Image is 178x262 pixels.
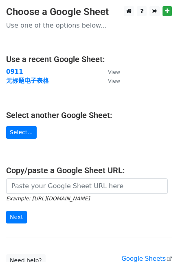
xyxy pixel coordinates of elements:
[6,110,172,120] h4: Select another Google Sheet:
[108,78,120,84] small: View
[6,178,168,194] input: Paste your Google Sheet URL here
[6,211,27,223] input: Next
[6,165,172,175] h4: Copy/paste a Google Sheet URL:
[6,126,37,139] a: Select...
[100,77,120,84] a: View
[6,54,172,64] h4: Use a recent Google Sheet:
[6,68,23,75] a: 0911
[6,195,90,202] small: Example: [URL][DOMAIN_NAME]
[6,21,172,30] p: Use one of the options below...
[100,68,120,75] a: View
[108,69,120,75] small: View
[6,77,49,84] a: 无标题电子表格
[6,6,172,18] h3: Choose a Google Sheet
